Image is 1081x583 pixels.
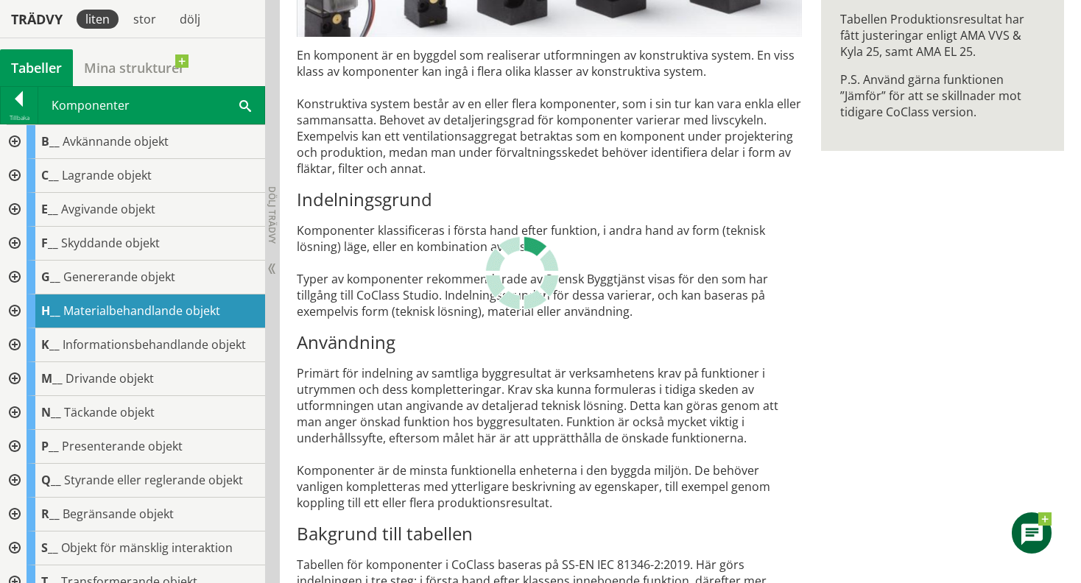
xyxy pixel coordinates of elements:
[38,87,264,124] div: Komponenter
[61,235,160,251] span: Skyddande objekt
[63,269,175,285] span: Genererande objekt
[266,186,278,244] span: Dölj trädvy
[41,336,60,353] span: K__
[171,10,209,29] div: dölj
[485,236,559,310] img: Laddar
[124,10,165,29] div: stor
[41,404,61,420] span: N__
[73,49,196,86] a: Mina strukturer
[41,235,58,251] span: F__
[66,370,154,386] span: Drivande objekt
[41,201,58,217] span: E__
[41,438,59,454] span: P__
[61,540,233,556] span: Objekt för mänsklig interaktion
[840,11,1045,60] p: Tabellen Produktionsresultat har fått justeringar enligt AMA VVS & Kyla 25, samt AMA EL 25.
[64,404,155,420] span: Täckande objekt
[41,167,59,183] span: C__
[63,133,169,149] span: Avkännande objekt
[3,11,71,27] div: Trädvy
[297,188,802,211] h3: Indelningsgrund
[63,506,174,522] span: Begränsande objekt
[62,438,183,454] span: Presenterande objekt
[62,167,152,183] span: Lagrande objekt
[41,303,60,319] span: H__
[41,506,60,522] span: R__
[840,71,1045,120] p: P.S. Använd gärna funktionen ”Jämför” för att se skillnader mot tidigare CoClass version.
[41,472,61,488] span: Q__
[63,336,246,353] span: Informationsbehandlande objekt
[61,201,155,217] span: Avgivande objekt
[1,112,38,124] div: Tillbaka
[63,303,220,319] span: Materialbehandlande objekt
[64,472,243,488] span: Styrande eller reglerande objekt
[77,10,119,29] div: liten
[297,523,802,545] h3: Bakgrund till tabellen
[41,133,60,149] span: B__
[297,331,802,353] h3: Användning
[41,370,63,386] span: M__
[41,269,60,285] span: G__
[41,540,58,556] span: S__
[239,97,251,113] span: Sök i tabellen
